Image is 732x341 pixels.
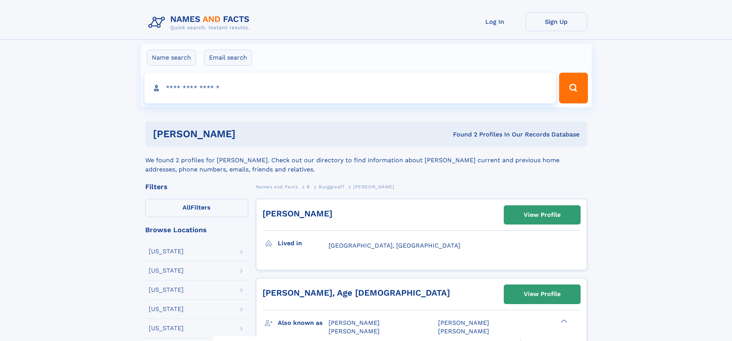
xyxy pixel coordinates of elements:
[307,184,310,190] span: B
[145,146,587,174] div: We found 2 profiles for [PERSON_NAME]. Check out our directory to find information about [PERSON_...
[344,130,579,139] div: Found 2 Profiles In Our Records Database
[204,50,252,66] label: Email search
[149,268,184,274] div: [US_STATE]
[329,242,460,249] span: [GEOGRAPHIC_DATA], [GEOGRAPHIC_DATA]
[145,12,256,33] img: Logo Names and Facts
[319,182,344,191] a: Burggraaff
[149,248,184,255] div: [US_STATE]
[262,209,332,218] a: [PERSON_NAME]
[262,288,450,298] a: [PERSON_NAME], Age [DEMOGRAPHIC_DATA]
[559,73,588,103] button: Search Button
[149,325,184,331] div: [US_STATE]
[147,50,196,66] label: Name search
[504,206,580,224] a: View Profile
[149,287,184,293] div: [US_STATE]
[504,285,580,303] a: View Profile
[256,182,298,191] a: Names and Facts
[438,328,489,335] span: [PERSON_NAME]
[145,226,248,233] div: Browse Locations
[307,182,310,191] a: B
[353,184,394,190] span: [PERSON_NAME]
[329,328,380,335] span: [PERSON_NAME]
[278,316,329,329] h3: Also known as
[526,12,587,31] a: Sign Up
[524,206,561,224] div: View Profile
[145,199,248,217] label: Filters
[559,318,568,323] div: ❯
[329,319,380,326] span: [PERSON_NAME]
[524,285,561,303] div: View Profile
[153,129,344,139] h1: [PERSON_NAME]
[278,237,329,250] h3: Lived in
[438,319,489,326] span: [PERSON_NAME]
[319,184,344,190] span: Burggraaff
[144,73,556,103] input: search input
[149,306,184,312] div: [US_STATE]
[145,183,248,190] div: Filters
[464,12,526,31] a: Log In
[183,204,191,211] span: All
